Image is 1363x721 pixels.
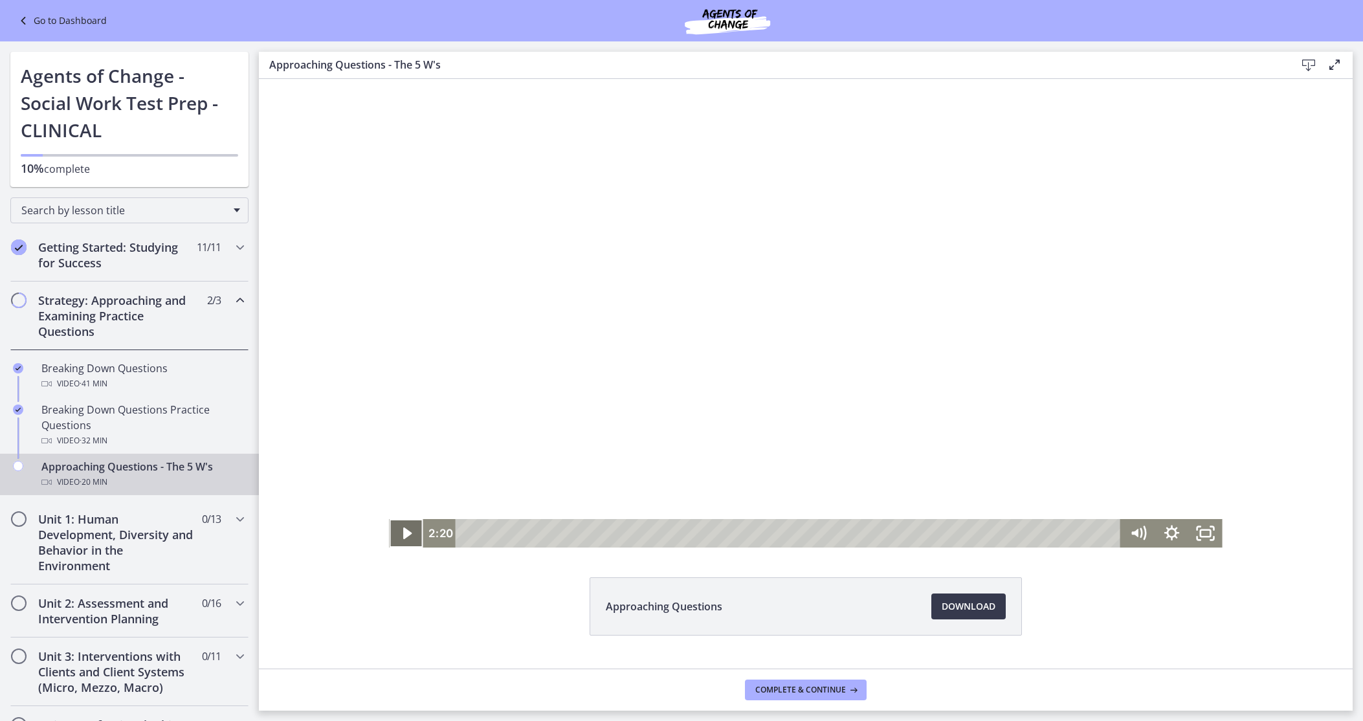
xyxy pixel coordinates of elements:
[13,405,23,415] i: Completed
[41,433,243,449] div: Video
[38,293,196,339] h2: Strategy: Approaching and Examining Practice Questions
[269,57,1275,72] h3: Approaching Questions - The 5 W's
[21,62,238,144] h1: Agents of Change - Social Work Test Prep - CLINICAL
[38,511,196,573] h2: Unit 1: Human Development, Diversity and Behavior in the Environment
[38,595,196,627] h2: Unit 2: Assessment and Intervention Planning
[745,680,867,700] button: Complete & continue
[38,239,196,271] h2: Getting Started: Studying for Success
[259,79,1353,548] iframe: Video Lesson
[207,293,221,308] span: 2 / 3
[202,649,221,664] span: 0 / 11
[80,376,107,392] span: · 41 min
[38,649,196,695] h2: Unit 3: Interventions with Clients and Client Systems (Micro, Mezzo, Macro)
[41,474,243,490] div: Video
[41,376,243,392] div: Video
[41,360,243,392] div: Breaking Down Questions
[80,474,107,490] span: · 20 min
[896,440,930,469] button: Show settings menu
[41,459,243,490] div: Approaching Questions - The 5 W's
[21,203,227,217] span: Search by lesson title
[21,161,238,177] p: complete
[650,5,805,36] img: Agents of Change
[41,402,243,449] div: Breaking Down Questions Practice Questions
[11,239,27,255] i: Completed
[13,363,23,373] i: Completed
[10,197,249,223] div: Search by lesson title
[197,239,221,255] span: 11 / 11
[863,440,896,469] button: Mute
[930,440,964,469] button: Fullscreen
[931,593,1006,619] a: Download
[942,599,995,614] span: Download
[16,13,107,28] a: Go to Dashboard
[80,433,107,449] span: · 32 min
[202,595,221,611] span: 0 / 16
[606,599,722,614] span: Approaching Questions
[755,685,846,695] span: Complete & continue
[21,161,44,176] span: 10%
[202,511,221,527] span: 0 / 13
